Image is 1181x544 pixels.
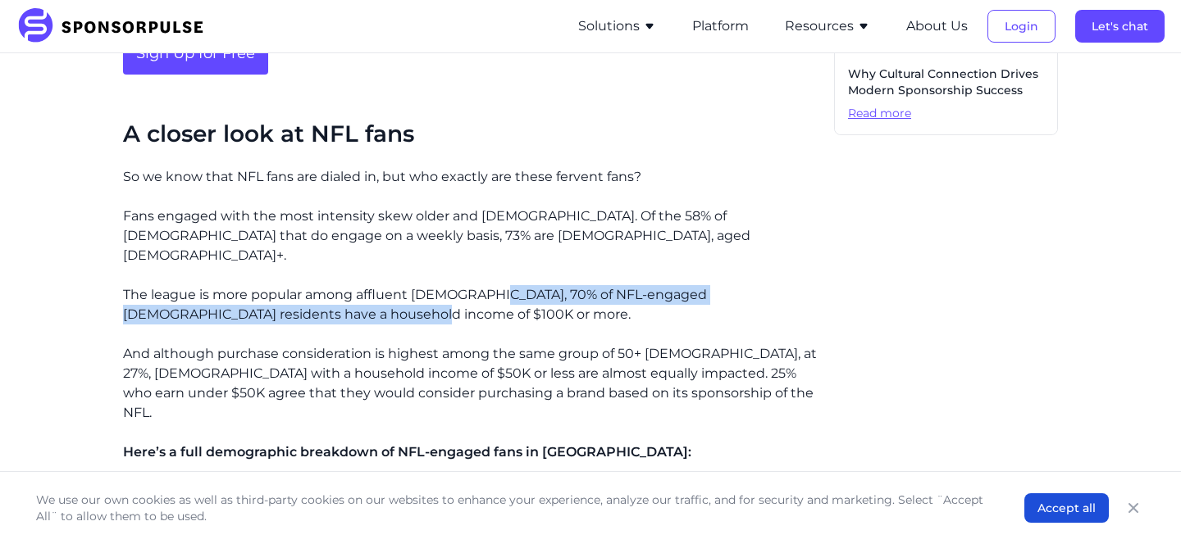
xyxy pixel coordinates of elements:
p: So we know that NFL fans are dialed in, but who exactly are these fervent fans? [123,167,821,187]
span: Here’s a full demographic breakdown of NFL-engaged fans in [GEOGRAPHIC_DATA]: [123,444,691,460]
button: Accept all [1024,493,1109,523]
button: About Us [906,16,968,36]
a: Login [987,19,1056,34]
button: Login [987,10,1056,43]
p: Fans engaged with the most intensity skew older and [DEMOGRAPHIC_DATA]. Of the 58% of [DEMOGRAPHI... [123,206,821,265]
p: We use our own cookies as well as third-party cookies on our websites to enhance your experience,... [36,492,992,524]
button: Let's chat [1075,10,1165,43]
iframe: Chat Widget [1099,465,1181,544]
button: Solutions [578,16,656,36]
h2: A closer look at NFL fans [123,120,821,148]
p: And although purchase consideration is highest among the same group of 50+ [DEMOGRAPHIC_DATA], at... [123,344,821,423]
button: Resources [785,16,870,36]
span: Why Cultural Connection Drives Modern Sponsorship Success [848,66,1044,98]
button: Platform [692,16,749,36]
a: Sign Up for Free [123,35,268,75]
a: Let's chat [1075,19,1165,34]
p: The league is more popular among affluent [DEMOGRAPHIC_DATA], 70% of NFL-engaged [DEMOGRAPHIC_DAT... [123,285,821,324]
a: About Us [906,19,968,34]
span: Read more [848,106,1044,122]
a: Platform [692,19,749,34]
img: SponsorPulse [16,8,216,44]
